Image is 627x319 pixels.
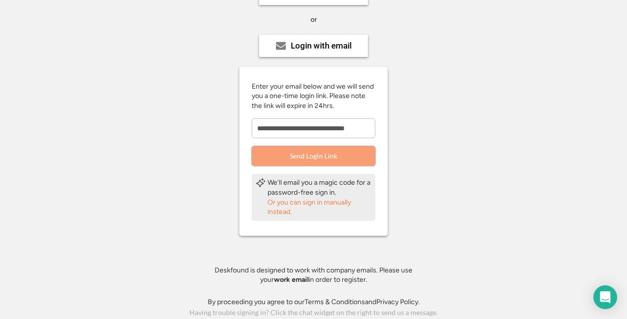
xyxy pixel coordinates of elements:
[252,146,375,166] button: Send Login Link
[291,42,352,50] div: Login with email
[311,15,317,25] div: or
[268,198,371,217] div: Or you can sign in manually instead.
[208,297,420,307] div: By proceeding you agree to our and
[252,82,375,111] div: Enter your email below and we will send you a one-time login link. Please note the link will expi...
[268,178,371,197] div: We'll email you a magic code for a password-free sign in.
[274,275,309,284] strong: work email
[593,285,617,309] div: Open Intercom Messenger
[202,266,425,285] div: Deskfound is designed to work with company emails. Please use your in order to register.
[305,298,365,306] a: Terms & Conditions
[376,298,420,306] a: Privacy Policy.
